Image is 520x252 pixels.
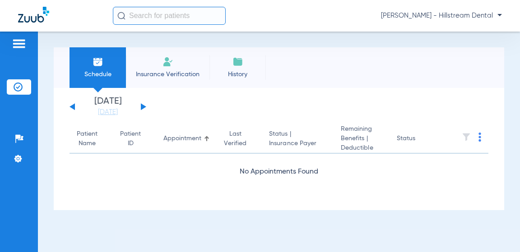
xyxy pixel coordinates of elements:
span: Insurance Verification [133,70,203,79]
th: Status [390,124,450,154]
div: No Appointments Found [70,166,488,178]
span: History [216,70,259,79]
span: [PERSON_NAME] - Hillstream Dental [381,11,502,20]
div: Patient Name [77,129,97,148]
th: Remaining Benefits | [334,124,390,154]
div: Patient ID [120,129,141,148]
div: Appointment [163,134,209,143]
img: Search Icon [117,12,125,20]
span: Insurance Payer [269,139,326,148]
div: Last Verified [224,129,255,148]
div: Appointment [163,134,201,143]
input: Search for patients [113,7,226,25]
th: Status | [262,124,334,154]
li: [DATE] [81,97,135,117]
div: Patient Name [77,129,106,148]
img: Zuub Logo [18,7,49,23]
img: filter.svg [462,133,471,142]
img: hamburger-icon [12,38,26,49]
img: Schedule [93,56,103,67]
img: group-dot-blue.svg [478,133,481,142]
span: Deductible [341,143,382,153]
div: Patient ID [120,129,149,148]
span: Schedule [76,70,119,79]
img: History [232,56,243,67]
a: [DATE] [81,108,135,117]
div: Last Verified [224,129,246,148]
img: Manual Insurance Verification [162,56,173,67]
